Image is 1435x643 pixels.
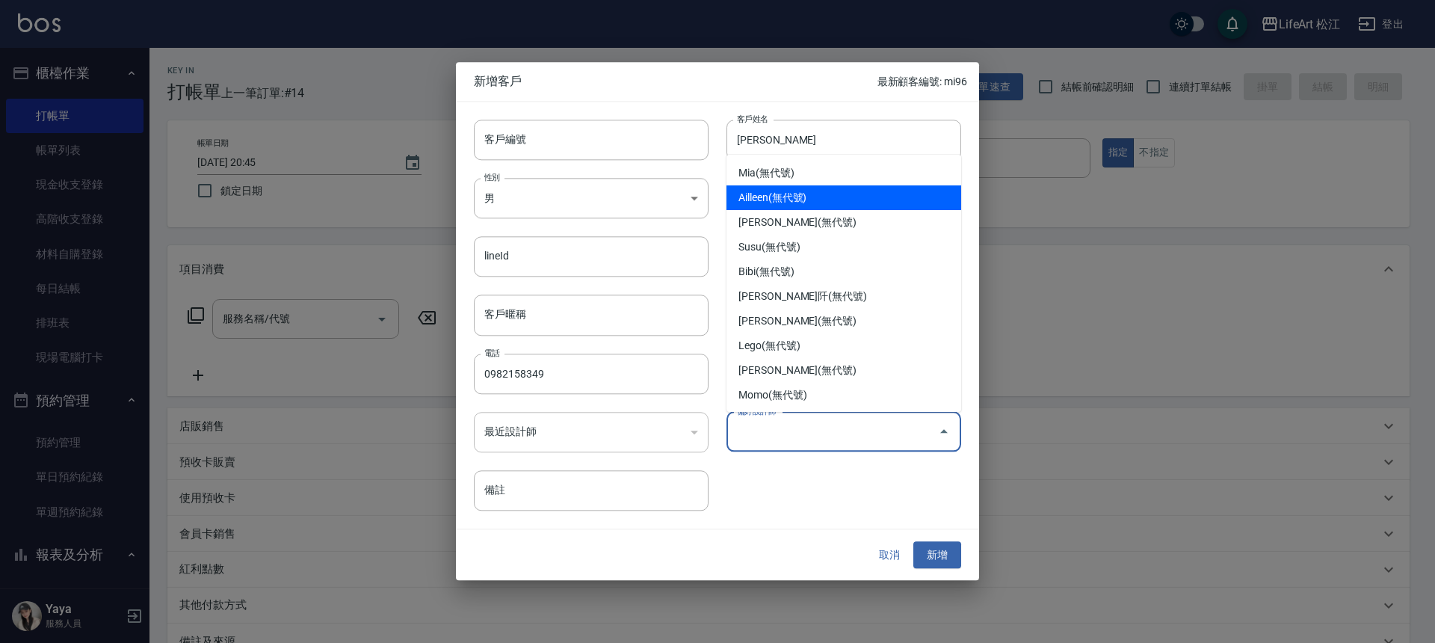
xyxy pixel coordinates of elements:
[913,541,961,569] button: 新增
[737,405,776,416] label: 偏好設計師
[474,178,709,218] div: 男
[484,347,500,358] label: 電話
[726,235,961,259] li: Susu(無代號)
[726,185,961,210] li: Ailleen(無代號)
[865,541,913,569] button: 取消
[474,74,877,89] span: 新增客戶
[932,420,956,444] button: Close
[737,113,768,124] label: 客戶姓名
[726,358,961,383] li: [PERSON_NAME](無代號)
[726,259,961,284] li: Bibi(無代號)
[726,309,961,333] li: [PERSON_NAME](無代號)
[484,171,500,182] label: 性別
[726,210,961,235] li: [PERSON_NAME](無代號)
[726,333,961,358] li: Lego(無代號)
[877,74,967,90] p: 最新顧客編號: mi96
[726,284,961,309] li: [PERSON_NAME]阡(無代號)
[726,161,961,185] li: Mia(無代號)
[726,407,961,432] li: Yaya(無代號)
[726,383,961,407] li: Momo(無代號)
